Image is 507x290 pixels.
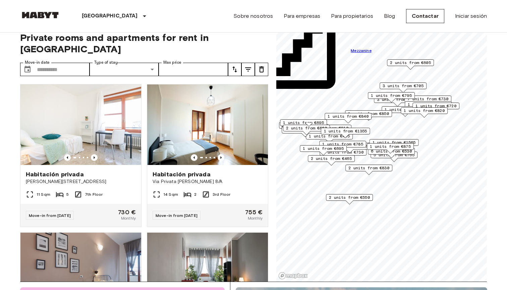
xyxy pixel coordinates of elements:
button: tune [228,63,241,76]
button: Previous image [64,154,71,161]
span: Move-in from [DATE] [156,213,198,218]
canvas: Map [276,24,487,282]
span: Via Privata [PERSON_NAME] 8/A [153,178,263,185]
label: Move-in date [25,60,50,65]
p: [GEOGRAPHIC_DATA] [82,12,138,20]
span: Mezzanine [351,48,371,54]
img: Marketing picture of unit IT-14-055-010-002H [147,84,268,165]
a: Marketing picture of unit IT-14-048-001-03HPrevious imagePrevious imageHabitación privada[PERSON_... [20,84,142,227]
span: 1 units from €740 [408,102,449,108]
label: Type of stay [94,60,118,65]
button: tune [255,63,268,76]
div: Map marker [300,145,347,156]
a: Iniciar sesión [455,12,487,20]
span: 5 [66,191,69,197]
span: 2 units from €550 [329,194,370,200]
a: Para propietarios [331,12,373,20]
span: 1 units from €770 [385,107,426,113]
button: Choose date [21,63,34,76]
span: 755 € [245,209,263,215]
span: Habitación privada [26,170,84,178]
button: tune [241,63,255,76]
span: 1 units from €720 [415,103,456,109]
a: Para empresas [284,12,320,20]
div: Map marker [279,122,326,132]
span: 3 units from €705 [383,83,424,89]
p: €670 [246,112,371,119]
span: 7th Floor [85,191,103,197]
div: Map marker [326,194,373,205]
span: 1 units from €850 [348,111,389,117]
span: 1 units from €1565 [373,139,416,146]
span: 1 units from €875 [370,143,411,150]
a: Marketing picture of unit IT-14-055-010-002HPrevious imagePrevious imageHabitación privadaVia Pri... [147,84,268,227]
span: 2 [194,191,196,197]
div: Map marker [368,92,415,103]
span: Monthly [248,215,263,221]
div: Map marker [282,127,329,137]
a: Mapbox logo [278,272,308,280]
span: [PERSON_NAME][STREET_ADDRESS] [26,178,136,185]
div: Map marker [370,139,419,150]
span: 2 units from €830 [348,165,389,171]
span: 2 units from €605 [390,60,431,66]
div: Map marker [345,165,392,175]
div: Map marker [367,143,414,154]
span: 1 units from €695 [303,146,344,152]
div: Map marker [405,101,452,112]
img: Habyt [20,12,60,18]
div: Map marker [382,106,429,117]
a: Contactar [406,9,444,23]
span: Monthly [121,215,136,221]
div: Map marker [387,59,434,70]
button: Previous image [191,154,198,161]
span: 2 units from €660 [286,125,327,131]
button: Previous image [218,154,224,161]
span: 1 units from €820 [404,108,445,114]
span: 2 units from €465 [311,156,352,162]
div: Map marker [321,128,370,138]
span: Move-in from [DATE] [29,213,71,218]
span: 14 Sqm [163,191,178,197]
a: Blog [384,12,395,20]
div: Map marker [319,141,366,151]
span: 3rd Floor [213,191,230,197]
div: Map marker [412,103,459,113]
div: Map marker [283,125,330,135]
span: Habitación privada [153,170,211,178]
div: Map marker [404,96,451,106]
div: Map marker [401,107,448,118]
span: 11 Sqm [37,191,50,197]
img: Marketing picture of unit IT-14-048-001-03H [20,84,141,165]
div: Map marker [306,133,353,143]
label: Max price [163,60,181,65]
span: 7 units from €730 [407,96,448,102]
span: 1 units from €1355 [324,128,367,134]
div: Map marker [308,155,355,166]
span: 1 units from €795 [371,93,412,99]
div: Map marker [380,82,427,93]
span: 730 € [118,209,136,215]
span: Private rooms and apartments for rent in [GEOGRAPHIC_DATA] [20,32,268,55]
span: 1 units from €785 [322,141,363,147]
button: Previous image [91,154,98,161]
a: Sobre nosotros [233,12,273,20]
